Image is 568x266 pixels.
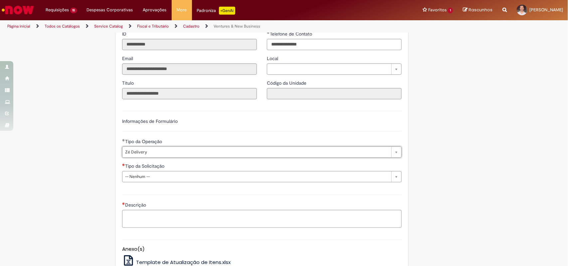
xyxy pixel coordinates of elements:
[463,7,492,13] a: Rascunhos
[267,39,402,50] input: Telefone de Contato
[214,24,260,29] a: Ventures & New Business
[70,8,77,13] span: 15
[122,55,134,61] span: Somente leitura - Email
[122,163,125,166] span: Necessários
[177,7,187,13] span: More
[122,259,231,266] a: Template de Atualização de Itens.xlsx
[7,24,30,29] a: Página inicial
[469,7,492,13] span: Rascunhos
[122,80,135,86] label: Somente leitura - Título
[183,24,199,29] a: Cadastro
[122,118,178,124] label: Informações de Formulário
[122,246,402,252] h5: Anexo(s)
[87,7,133,13] span: Despesas Corporativas
[122,55,134,62] label: Somente leitura - Email
[270,31,313,37] span: Telefone de Contato
[136,259,231,266] span: Template de Atualização de Itens.xlsx
[143,7,167,13] span: Aprovações
[125,171,388,182] span: -- Nenhum --
[1,3,35,17] img: ServiceNow
[45,24,80,29] a: Todos os Catálogos
[428,7,447,13] span: Favoritos
[122,202,125,205] span: Necessários
[122,139,125,141] span: Obrigatório Preenchido
[122,210,402,228] textarea: Descrição
[125,138,163,144] span: Tipo da Operação
[122,63,257,75] input: Email
[125,202,147,208] span: Descrição
[122,88,257,99] input: Título
[197,7,235,15] div: Padroniza
[5,20,374,33] ul: Trilhas de página
[448,8,453,13] span: 1
[125,163,166,169] span: Tipo da Solicitação
[267,55,280,61] span: Local
[125,147,388,157] span: Zé Delivery
[94,24,123,29] a: Service Catalog
[267,31,270,34] span: Obrigatório Preenchido
[219,7,235,15] p: +GenAi
[122,31,128,37] label: Somente leitura - ID
[267,80,308,86] label: Somente leitura - Código da Unidade
[267,63,402,75] a: Limpar campo Local
[267,88,402,99] input: Código da Unidade
[122,39,257,50] input: ID
[529,7,563,13] span: [PERSON_NAME]
[137,24,169,29] a: Fiscal e Tributário
[46,7,69,13] span: Requisições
